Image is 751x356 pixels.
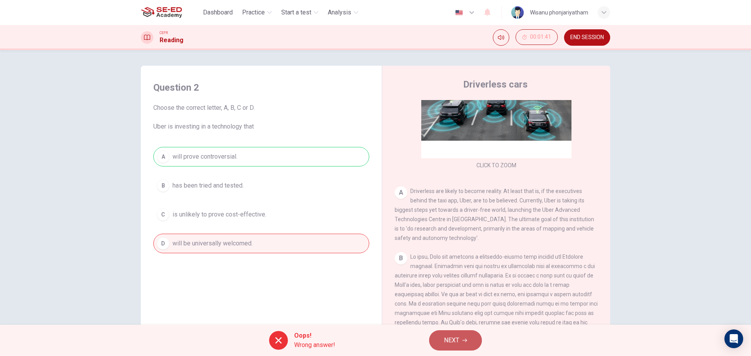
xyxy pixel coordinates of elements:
[395,252,407,265] div: B
[395,188,594,241] span: Driverless are likely to become reality. At least that is, if the executives behind the taxi app,...
[530,8,588,17] div: Wisanu phonjariyatham
[278,5,322,20] button: Start a test
[516,29,558,46] div: Hide
[160,36,183,45] h1: Reading
[724,329,743,348] div: Open Intercom Messenger
[493,29,509,46] div: Mute
[242,8,265,17] span: Practice
[511,6,524,19] img: Profile picture
[444,335,459,346] span: NEXT
[160,30,168,36] span: CEFR
[564,29,610,46] button: END SESSION
[395,186,407,199] div: A
[153,103,369,131] span: Choose the correct letter, A, B, C or D. Uber is investing in a technology that
[429,330,482,351] button: NEXT
[294,331,335,340] span: Oops!
[153,81,369,94] h4: Question 2
[141,5,200,20] a: SE-ED Academy logo
[454,10,464,16] img: en
[281,8,311,17] span: Start a test
[570,34,604,41] span: END SESSION
[516,29,558,45] button: 00:01:41
[463,78,528,91] h4: Driverless cars
[141,5,182,20] img: SE-ED Academy logo
[239,5,275,20] button: Practice
[203,8,233,17] span: Dashboard
[294,340,335,350] span: Wrong answer!
[530,34,551,40] span: 00:01:41
[328,8,351,17] span: Analysis
[200,5,236,20] button: Dashboard
[325,5,361,20] button: Analysis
